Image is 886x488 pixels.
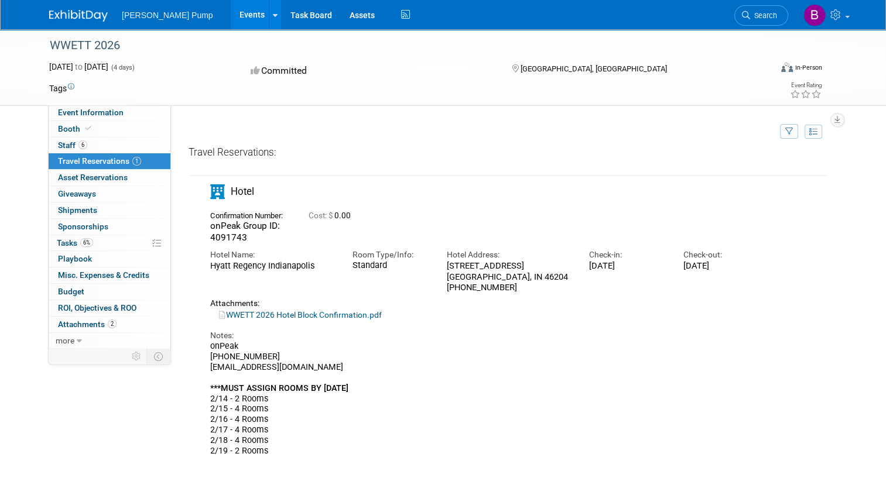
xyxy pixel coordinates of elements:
[58,156,141,166] span: Travel Reservations
[49,284,170,300] a: Budget
[785,128,793,136] i: Filter by Traveler
[58,108,124,117] span: Event Information
[58,319,117,329] span: Attachments
[210,208,291,221] div: Confirmation Number:
[49,121,170,137] a: Booth
[750,11,777,20] span: Search
[447,249,571,260] div: Hotel Address:
[56,336,74,345] span: more
[58,303,136,312] span: ROI, Objectives & ROO
[73,62,84,71] span: to
[589,260,666,271] div: [DATE]
[210,330,761,341] div: Notes:
[352,249,429,260] div: Room Type/Info:
[58,140,87,150] span: Staff
[589,249,666,260] div: Check-in:
[49,251,170,267] a: Playbook
[734,5,788,26] a: Search
[49,153,170,169] a: Travel Reservations1
[231,185,254,197] span: Hotel
[58,173,128,182] span: Asset Reservations
[58,222,108,231] span: Sponsorships
[108,319,117,328] span: 2
[210,260,334,271] div: Hyatt Regency Indianapolis
[80,238,93,247] span: 6%
[447,260,571,293] div: [STREET_ADDRESS] [GEOGRAPHIC_DATA], IN 46204 [PHONE_NUMBER]
[210,249,334,260] div: Hotel Name:
[46,35,757,56] div: WWETT 2026
[49,83,74,94] td: Tags
[795,63,822,72] div: In-Person
[49,317,170,332] a: Attachments2
[352,260,429,271] div: Standard
[49,186,170,202] a: Giveaways
[781,63,793,72] img: Format-Inperson.png
[49,62,108,71] span: [DATE] [DATE]
[126,349,147,364] td: Personalize Event Tab Strip
[49,219,170,235] a: Sponsorships
[58,287,84,296] span: Budget
[210,383,348,393] b: ***MUST ASSIGN ROOMS BY [DATE]
[58,270,149,280] span: Misc. Expenses & Credits
[219,310,382,319] a: WWETT 2026 Hotel Block Confirmation.pdf
[247,61,493,81] div: Committed
[58,124,94,133] span: Booth
[210,298,761,308] div: Attachments:
[49,10,108,22] img: ExhibitDay
[210,221,280,242] span: onPeak Group ID: 4091743
[790,83,822,88] div: Event Rating
[49,105,170,121] a: Event Information
[49,138,170,153] a: Staff6
[85,125,91,132] i: Booth reservation complete
[49,333,170,349] a: more
[49,170,170,185] a: Asset Reservations
[189,146,828,164] div: Travel Reservations:
[309,211,355,220] span: 0.00
[803,4,826,26] img: Brian Lee
[210,184,225,199] i: Hotel
[147,349,171,364] td: Toggle Event Tabs
[57,238,93,248] span: Tasks
[683,260,761,271] div: [DATE]
[683,249,761,260] div: Check-out:
[122,11,213,20] span: [PERSON_NAME] Pump
[49,300,170,316] a: ROI, Objectives & ROO
[49,235,170,251] a: Tasks6%
[58,205,97,215] span: Shipments
[708,61,822,78] div: Event Format
[78,140,87,149] span: 6
[58,189,96,198] span: Giveaways
[110,64,135,71] span: (4 days)
[210,341,761,456] div: onPeak [PHONE_NUMBER] [EMAIL_ADDRESS][DOMAIN_NAME] 2/14 - 2 Rooms 2/15 - 4 Rooms 2/16 - 4 Rooms 2...
[309,211,334,220] span: Cost: $
[132,157,141,166] span: 1
[49,202,170,218] a: Shipments
[521,64,667,73] span: [GEOGRAPHIC_DATA], [GEOGRAPHIC_DATA]
[49,267,170,283] a: Misc. Expenses & Credits
[58,254,92,263] span: Playbook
